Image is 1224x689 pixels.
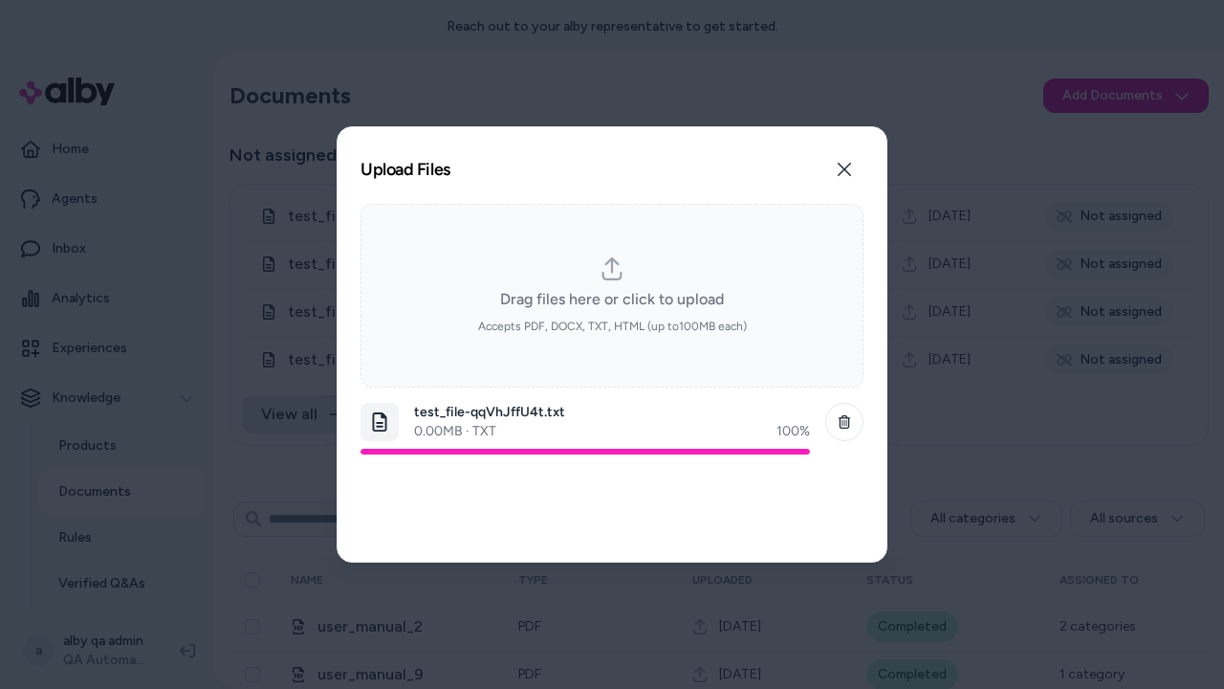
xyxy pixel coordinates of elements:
[361,395,863,539] ol: dropzone-file-list
[776,422,810,441] div: 100 %
[414,422,496,441] p: 0.00 MB · TXT
[478,319,747,334] span: Accepts PDF, DOCX, TXT, HTML (up to 100 MB each)
[414,403,810,422] p: test_file-qqVhJffU4t.txt
[361,204,863,388] div: dropzone
[500,288,724,311] span: Drag files here or click to upload
[361,395,863,462] li: dropzone-file-list-item
[361,161,450,178] h2: Upload Files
